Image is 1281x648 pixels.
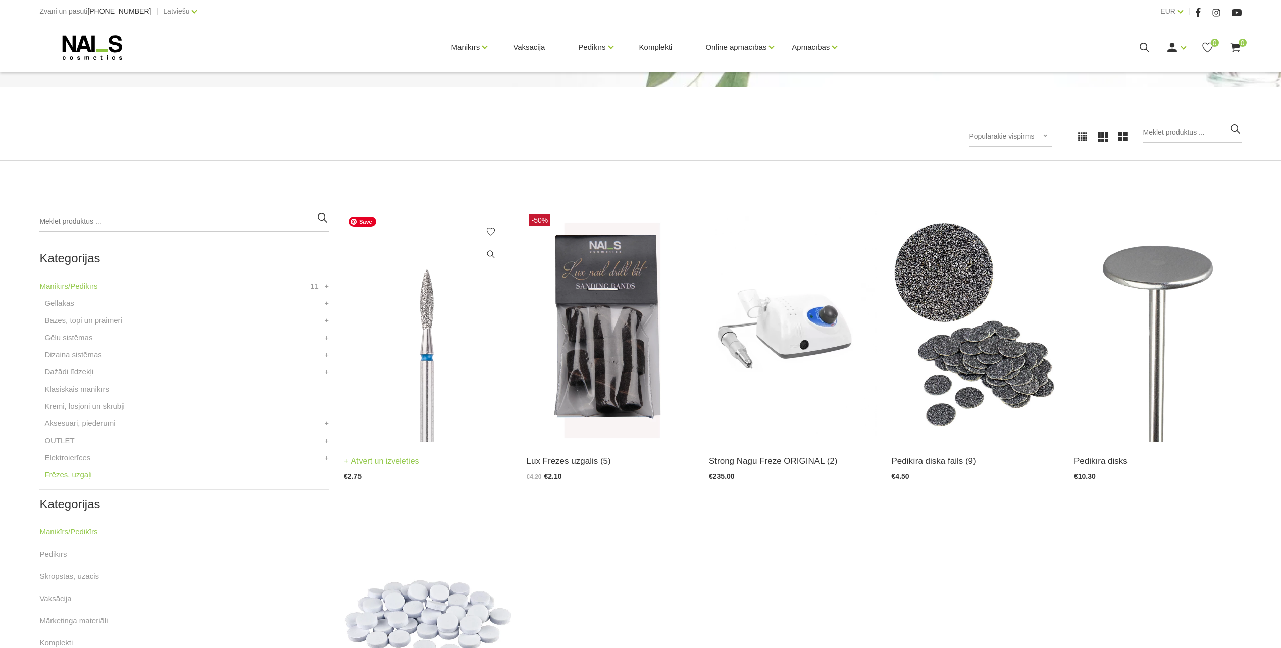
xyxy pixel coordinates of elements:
a: 0 [1229,41,1242,54]
span: €235.00 [709,472,735,480]
span: 0 [1239,39,1247,47]
span: €2.10 [544,472,562,480]
a: Lux Frēzes uzgalis (5) [526,454,694,468]
a: + [324,332,329,344]
img: Frēzes uzgaļi ātrai un efektīvai gēla un gēllaku noņemšanai, aparāta manikīra un aparāta pedikīra... [526,211,694,442]
a: Aksesuāri, piederumi [44,417,115,429]
span: Save [349,217,376,227]
a: Gēlu sistēmas [44,332,92,344]
span: 11 [310,280,319,292]
span: €2.75 [344,472,362,480]
span: [PHONE_NUMBER] [87,7,151,15]
span: €10.30 [1074,472,1096,480]
a: Atvērt un izvēlēties [344,454,419,468]
a: + [324,349,329,361]
a: EUR [1160,5,1175,17]
a: + [324,297,329,309]
a: Bāzes, topi un praimeri [44,314,122,327]
a: Pedikīrs [39,548,67,560]
span: 0 [1211,39,1219,47]
a: + [324,435,329,447]
a: Manikīrs/Pedikīrs [39,526,97,538]
span: -50% [529,214,550,226]
a: Gēllakas [44,297,74,309]
span: €4.50 [892,472,909,480]
a: Strong Nagu Frēze ORIGINAL (2) [709,454,877,468]
h2: Kategorijas [39,498,329,511]
a: + [324,452,329,464]
a: Klasiskais manikīrs [44,383,109,395]
h2: Kategorijas [39,252,329,265]
input: Meklēt produktus ... [39,211,329,232]
a: Elektroierīces [44,452,90,464]
a: Apmācības [792,27,830,68]
a: 0 [1201,41,1214,54]
span: €4.20 [526,473,541,480]
a: Vaksācija [505,23,553,72]
a: Pedikīrs [578,27,605,68]
a: Komplekti [631,23,681,72]
a: + [324,280,329,292]
a: + [324,417,329,429]
img: (SDM-15) - Pedikīra disks Ø 15mm (SDM-20) - Pedikīra disks Ø 20mm(SDM-25) - Pedikīra disks Ø 25mm... [1074,211,1242,442]
a: Dizaina sistēmas [44,349,101,361]
a: Vaksācija [39,592,71,605]
a: Online apmācības [705,27,766,68]
span: Populārākie vispirms [969,132,1034,140]
a: + [324,366,329,378]
a: Krēmi, losjoni un skrubji [44,400,124,412]
div: Zvani un pasūti [39,5,151,18]
a: Pedikīra disks [1074,454,1242,468]
a: [PHONE_NUMBER] [87,8,151,15]
a: Manikīrs/Pedikīrs [39,280,97,292]
input: Meklēt produktus ... [1143,123,1242,143]
a: Mārketinga materiāli [39,615,108,627]
img: Frēzes uzgaļi ātrai un efektīvai gēla un gēllaku noņemšanai, aparāta manikīra un aparāta pedikīra... [344,211,511,442]
a: Skropstas, uzacis [39,570,99,582]
a: OUTLET [44,435,74,447]
span: | [156,5,158,18]
a: Latviešu [163,5,189,17]
a: Frēzes, uzgaļi [44,469,91,481]
img: SDC-15(coarse)) - #100 - Pedikīra diska faili 100griti, Ø 15mm SDC-15(medium) - #180 - Pedikīra d... [892,211,1059,442]
span: | [1188,5,1190,18]
a: Pedikīra diska fails (9) [892,454,1059,468]
a: Dažādi līdzekļi [44,366,93,378]
a: + [324,314,329,327]
a: Manikīrs [451,27,480,68]
img: Frēzes iekārta Strong 210/105L līdz 40 000 apgr. bez pedālis ― profesionāla ierīce aparāta manikī... [709,211,877,442]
